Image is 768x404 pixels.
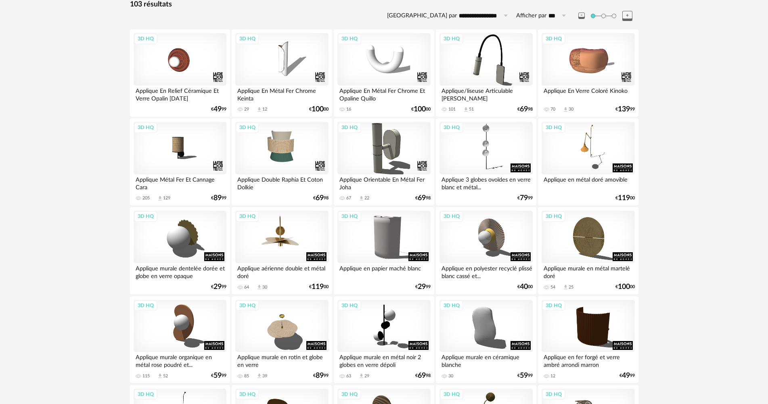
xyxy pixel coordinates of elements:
[256,373,262,379] span: Download icon
[134,86,226,102] div: Applique En Relief Céramique Et Verre Opalin [DATE]
[615,195,635,201] div: € 00
[418,284,426,290] span: 29
[262,285,267,290] div: 30
[517,373,533,379] div: € 99
[517,107,533,112] div: € 98
[542,263,634,279] div: Applique murale en métal martelé doré
[538,29,638,117] a: 3D HQ Applique En Verre Coloré Kinoko 70 Download icon 30 €13999
[338,33,361,44] div: 3D HQ
[337,352,430,368] div: Applique murale en métal noir 2 globes en verre dépoli
[213,107,222,112] span: 49
[213,373,222,379] span: 59
[134,389,157,400] div: 3D HQ
[436,207,536,294] a: 3D HQ Applique en polyester recyclé plissé blanc cassé et... €4000
[309,284,329,290] div: € 00
[236,33,259,44] div: 3D HQ
[440,211,463,222] div: 3D HQ
[256,107,262,113] span: Download icon
[542,211,565,222] div: 3D HQ
[130,118,230,205] a: 3D HQ Applique Métal Fer Et Cannage Cara 205 Download icon 129 €8999
[520,195,528,201] span: 79
[414,107,426,112] span: 100
[142,373,150,379] div: 115
[618,107,630,112] span: 139
[334,29,434,117] a: 3D HQ Applique En Métal Fer Chrome Et Opaline Quillo 16 €10000
[346,195,351,201] div: 67
[439,174,532,190] div: Applique 3 globes ovoïdes en verre blanc et métal...
[440,33,463,44] div: 3D HQ
[411,107,431,112] div: € 00
[309,107,329,112] div: € 00
[337,86,430,102] div: Applique En Métal Fer Chrome Et Opaline Quillo
[157,195,163,201] span: Download icon
[232,207,332,294] a: 3D HQ Applique aérienne double et métal doré 64 Download icon 30 €11900
[346,373,351,379] div: 63
[316,195,324,201] span: 69
[520,284,528,290] span: 40
[418,373,426,379] span: 69
[520,107,528,112] span: 69
[235,86,328,102] div: Applique En Métal Fer Chrome Keinta
[542,352,634,368] div: Applique en fer forgé et verre ambré arrondi marron
[520,373,528,379] span: 59
[235,263,328,279] div: Applique aérienne double et métal doré
[436,296,536,383] a: 3D HQ Applique murale en céramique blanche 30 €5999
[415,195,431,201] div: € 98
[235,352,328,368] div: Applique murale en rotin et globe en verre
[448,373,453,379] div: 30
[615,107,635,112] div: € 99
[163,373,168,379] div: 52
[569,285,573,290] div: 25
[550,373,555,379] div: 12
[439,86,532,102] div: Applique/liseuse Articulable [PERSON_NAME]
[516,12,546,20] label: Afficher par
[262,107,267,112] div: 12
[615,284,635,290] div: € 00
[542,174,634,190] div: Applique en métal doré amovible
[134,211,157,222] div: 3D HQ
[256,284,262,290] span: Download icon
[130,207,230,294] a: 3D HQ Applique murale dentelée dorée et globe en verre opaque €2999
[316,373,324,379] span: 89
[244,285,249,290] div: 64
[213,284,222,290] span: 29
[334,118,434,205] a: 3D HQ Applique Orientable En Métal Fer Joha 67 Download icon 22 €6998
[157,373,163,379] span: Download icon
[236,122,259,133] div: 3D HQ
[542,33,565,44] div: 3D HQ
[563,284,569,290] span: Download icon
[337,174,430,190] div: Applique Orientable En Métal Fer Joha
[134,263,226,279] div: Applique murale dentelée dorée et globe en verre opaque
[213,195,222,201] span: 89
[232,29,332,117] a: 3D HQ Applique En Métal Fer Chrome Keinta 29 Download icon 12 €10000
[440,300,463,311] div: 3D HQ
[542,300,565,311] div: 3D HQ
[619,373,635,379] div: € 99
[463,107,469,113] span: Download icon
[542,122,565,133] div: 3D HQ
[358,195,364,201] span: Download icon
[364,195,369,201] div: 22
[415,373,431,379] div: € 98
[134,174,226,190] div: Applique Métal Fer Et Cannage Cara
[235,174,328,190] div: Applique Double Raphia Et Coton Dolkie
[418,195,426,201] span: 69
[517,195,533,201] div: € 99
[436,29,536,117] a: 3D HQ Applique/liseuse Articulable [PERSON_NAME] 101 Download icon 51 €6998
[569,107,573,112] div: 30
[436,118,536,205] a: 3D HQ Applique 3 globes ovoïdes en verre blanc et métal... €7999
[244,107,249,112] div: 29
[440,122,463,133] div: 3D HQ
[236,389,259,400] div: 3D HQ
[338,211,361,222] div: 3D HQ
[338,122,361,133] div: 3D HQ
[142,195,150,201] div: 205
[244,373,249,379] div: 85
[312,284,324,290] span: 119
[334,207,434,294] a: 3D HQ Applique en papier maché blanc €2999
[538,207,638,294] a: 3D HQ Applique murale en métal martelé doré 54 Download icon 25 €10000
[346,107,351,112] div: 16
[334,296,434,383] a: 3D HQ Applique murale en métal noir 2 globes en verre dépoli 63 Download icon 29 €6998
[211,107,226,112] div: € 99
[439,263,532,279] div: Applique en polyester recyclé plissé blanc cassé et...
